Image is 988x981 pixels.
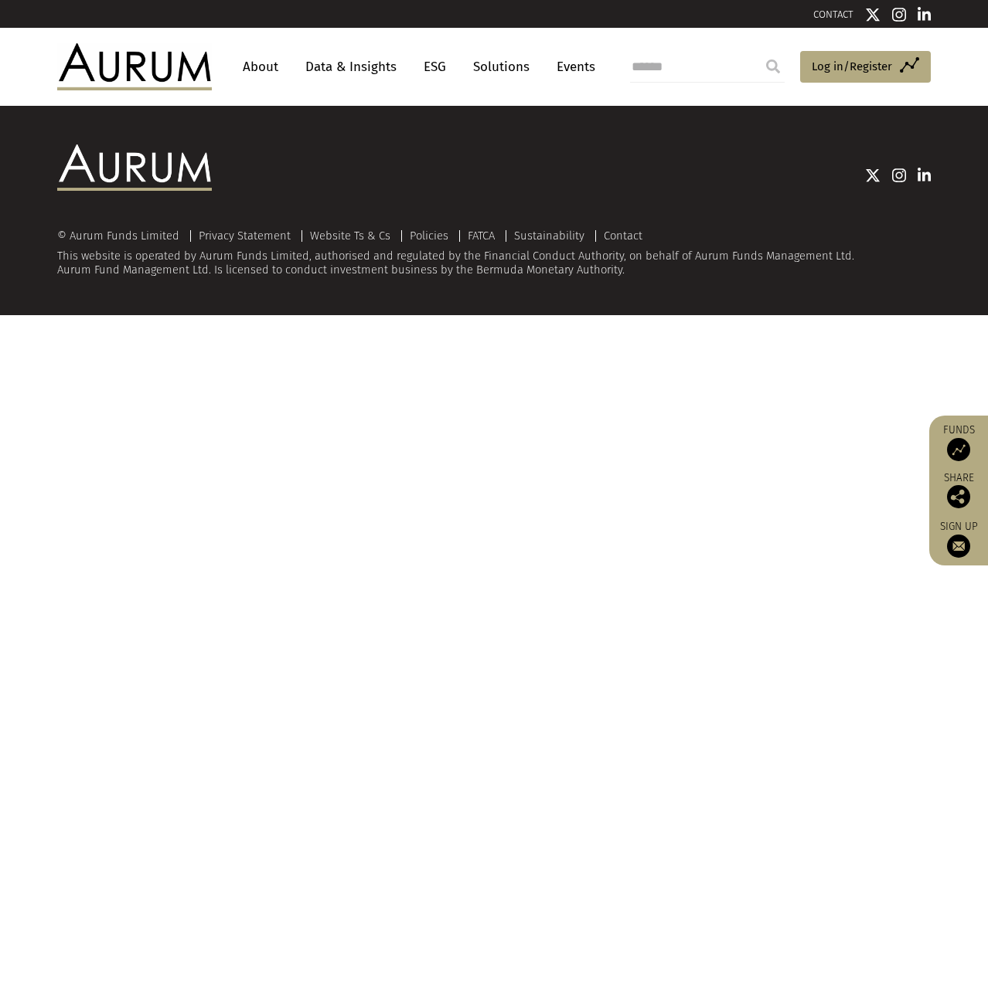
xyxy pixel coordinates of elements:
[57,230,187,242] div: © Aurum Funds Limited
[800,51,931,83] a: Log in/Register
[918,7,932,22] img: Linkedin icon
[468,229,495,243] a: FATCA
[57,229,931,277] div: This website is operated by Aurum Funds Limited, authorised and regulated by the Financial Conduc...
[892,168,906,183] img: Instagram icon
[812,57,892,76] span: Log in/Register
[235,53,286,81] a: About
[199,229,291,243] a: Privacy Statement
[758,51,789,82] input: Submit
[57,43,212,90] img: Aurum
[416,53,454,81] a: ESG
[813,8,853,20] a: CONTACT
[918,168,932,183] img: Linkedin icon
[604,229,642,243] a: Contact
[865,168,881,183] img: Twitter icon
[465,53,537,81] a: Solutions
[514,229,584,243] a: Sustainability
[57,144,212,191] img: Aurum Logo
[298,53,404,81] a: Data & Insights
[549,53,595,81] a: Events
[310,229,390,243] a: Website Ts & Cs
[410,229,448,243] a: Policies
[892,7,906,22] img: Instagram icon
[865,7,881,22] img: Twitter icon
